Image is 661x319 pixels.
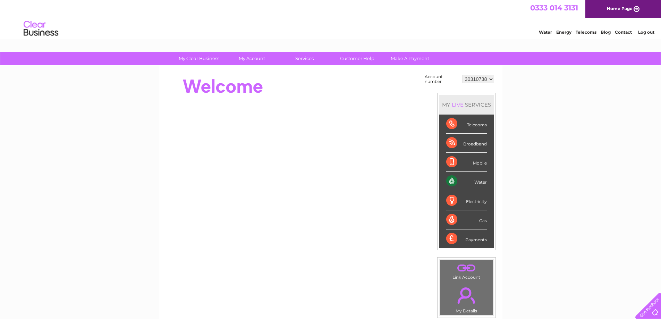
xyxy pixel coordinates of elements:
[450,101,465,108] div: LIVE
[576,30,596,35] a: Telecoms
[638,30,654,35] a: Log out
[423,73,461,86] td: Account number
[329,52,386,65] a: Customer Help
[446,229,487,248] div: Payments
[440,282,493,316] td: My Details
[446,153,487,172] div: Mobile
[446,172,487,191] div: Water
[167,4,495,34] div: Clear Business is a trading name of Verastar Limited (registered in [GEOGRAPHIC_DATA] No. 3667643...
[381,52,439,65] a: Make A Payment
[223,52,280,65] a: My Account
[601,30,611,35] a: Blog
[615,30,632,35] a: Contact
[23,18,59,39] img: logo.png
[446,210,487,229] div: Gas
[439,95,494,115] div: MY SERVICES
[446,191,487,210] div: Electricity
[276,52,333,65] a: Services
[440,260,493,282] td: Link Account
[442,262,491,274] a: .
[556,30,571,35] a: Energy
[539,30,552,35] a: Water
[530,3,578,12] a: 0333 014 3131
[170,52,228,65] a: My Clear Business
[446,134,487,153] div: Broadband
[442,283,491,308] a: .
[446,115,487,134] div: Telecoms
